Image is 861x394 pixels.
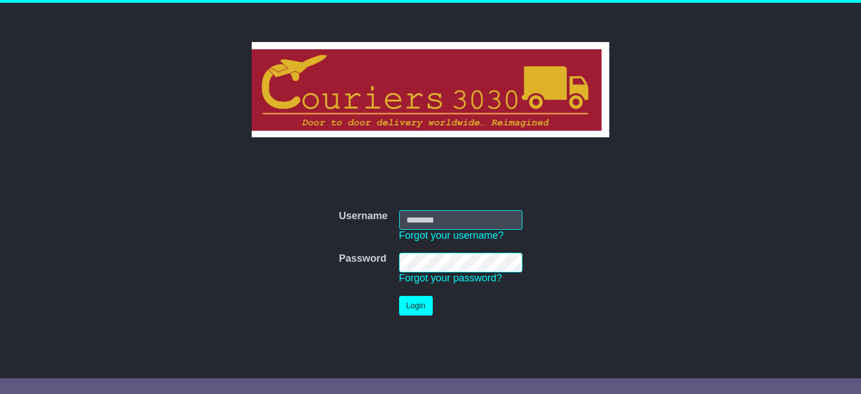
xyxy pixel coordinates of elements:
[399,272,502,284] a: Forgot your password?
[399,230,504,241] a: Forgot your username?
[339,253,386,265] label: Password
[339,210,387,223] label: Username
[399,296,433,316] button: Login
[252,42,610,137] img: Couriers 3030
